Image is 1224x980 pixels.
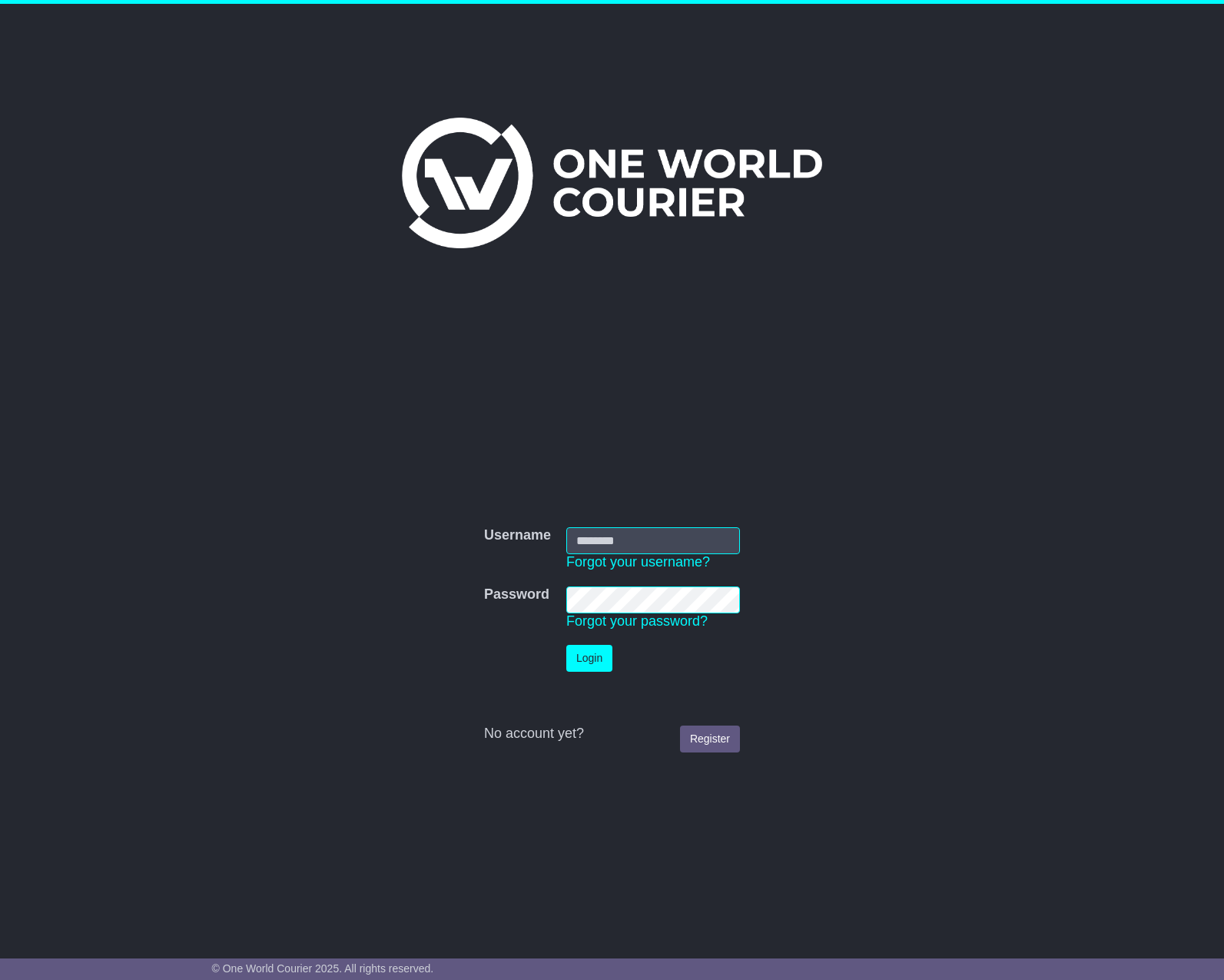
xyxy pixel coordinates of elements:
[402,118,821,248] img: One World
[680,726,740,752] a: Register
[566,645,612,672] button: Login
[484,726,740,742] div: No account yet?
[484,527,551,544] label: Username
[566,613,708,629] a: Forgot your password?
[212,962,434,975] span: © One World Courier 2025. All rights reserved.
[484,586,549,603] label: Password
[566,554,710,570] a: Forgot your username?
